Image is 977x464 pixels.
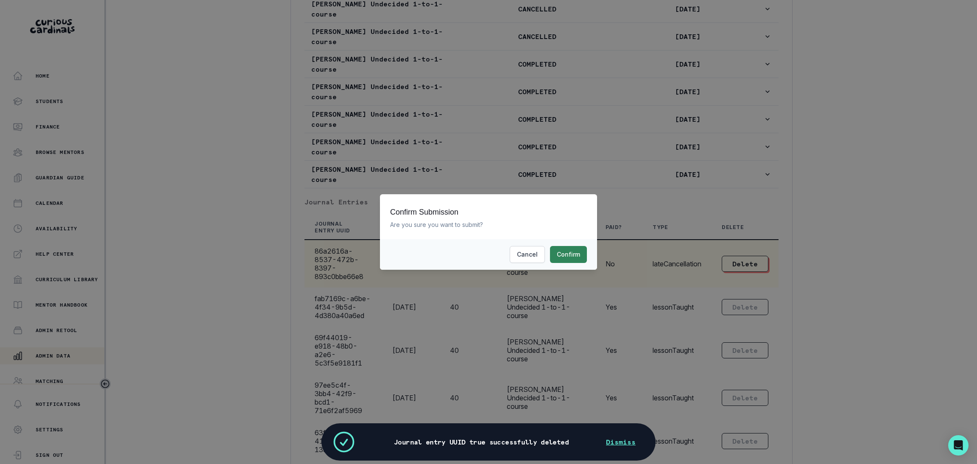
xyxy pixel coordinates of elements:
[390,208,483,217] h3: Confirm Submission
[394,438,569,446] p: Journal entry UUID true successfully deleted
[596,433,646,450] button: Dismiss
[550,246,587,263] button: Confirm
[948,435,969,456] div: Open Intercom Messenger
[390,220,483,229] p: Are you sure you want to submit?
[510,246,545,263] button: Cancel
